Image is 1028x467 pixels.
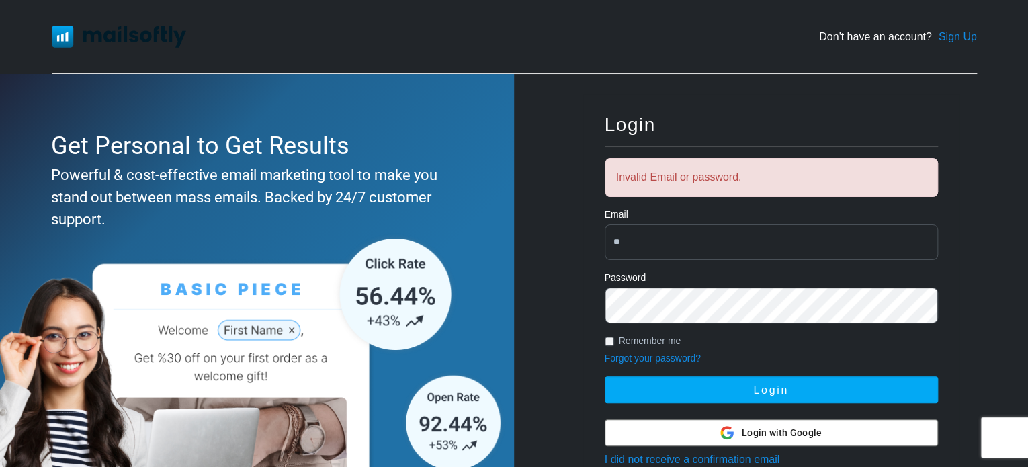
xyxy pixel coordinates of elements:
[52,26,186,47] img: Mailsoftly
[605,114,656,135] span: Login
[605,419,938,446] button: Login with Google
[605,353,701,364] a: Forgot your password?
[819,29,977,45] div: Don't have an account?
[605,376,938,403] button: Login
[605,208,628,222] label: Email
[605,158,938,197] div: Invalid Email or password.
[605,271,646,285] label: Password
[939,29,977,45] a: Sign Up
[605,454,780,465] a: I did not receive a confirmation email
[51,164,457,230] div: Powerful & cost-effective email marketing tool to make you stand out between mass emails. Backed ...
[619,334,681,348] label: Remember me
[742,426,822,440] span: Login with Google
[51,128,457,164] div: Get Personal to Get Results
